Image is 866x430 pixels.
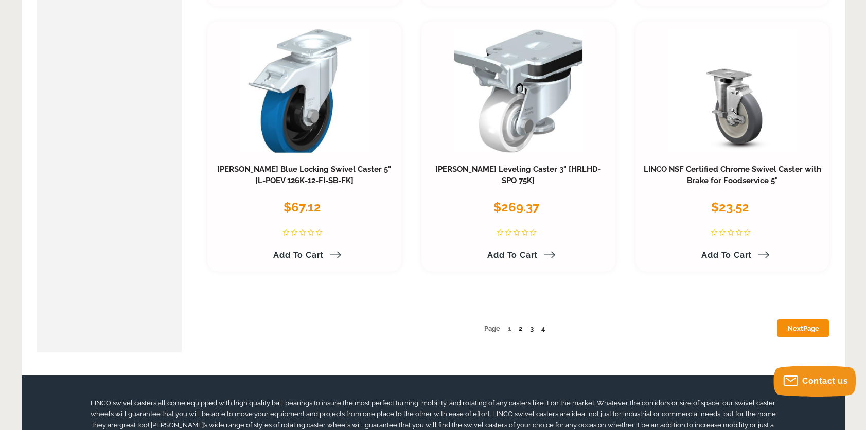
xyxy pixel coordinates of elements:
span: $67.12 [284,200,321,214]
span: Page [484,325,500,332]
span: $269.37 [493,200,539,214]
a: [PERSON_NAME] Leveling Caster 3" [HRLHD-SPO 75K] [435,165,601,185]
span: Contact us [802,376,847,386]
a: 4 [541,325,545,332]
a: Add to Cart [481,246,555,264]
button: Contact us [773,366,856,397]
a: 3 [530,325,534,332]
a: LINCO NSF Certified Chrome Swivel Caster with Brake for Foodservice 5" [644,165,821,185]
span: $23.52 [711,200,749,214]
span: Add to Cart [701,250,752,260]
a: [PERSON_NAME] Blue Locking Swivel Caster 5" [L-POEV 126K-12-FI-SB-FK] [217,165,391,185]
a: Add to Cart [695,246,769,264]
span: Add to Cart [273,250,324,260]
a: Add to Cart [267,246,341,264]
span: Page [803,325,819,332]
span: Add to Cart [487,250,538,260]
span: 1 [508,325,511,332]
a: 2 [519,325,522,332]
a: NextPage [777,319,829,337]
